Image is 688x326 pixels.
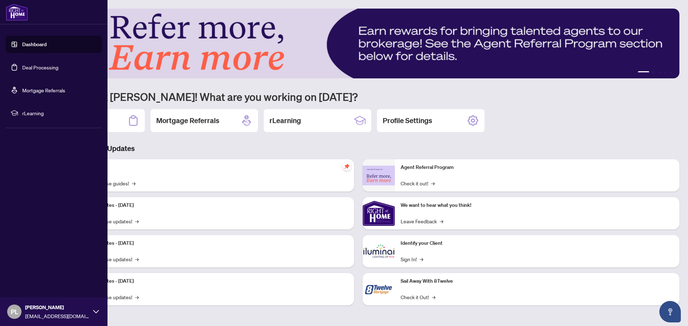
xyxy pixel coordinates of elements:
span: → [432,293,435,301]
h3: Brokerage & Industry Updates [37,143,679,154]
span: rLearning [22,109,97,117]
img: logo [6,4,28,21]
p: Identify your Client [401,239,674,247]
span: PL [11,307,18,317]
button: 5 [669,71,672,74]
span: → [135,293,139,301]
span: → [431,179,435,187]
p: Platform Updates - [DATE] [75,277,348,285]
a: Check it out!→ [401,179,435,187]
span: → [135,217,139,225]
span: → [135,255,139,263]
span: [PERSON_NAME] [25,303,90,311]
button: 4 [664,71,666,74]
p: Self-Help [75,164,348,171]
a: Sign In!→ [401,255,423,263]
h2: rLearning [269,116,301,126]
span: → [132,179,135,187]
img: Sail Away With 8Twelve [363,273,395,305]
a: Check it Out!→ [401,293,435,301]
img: We want to hear what you think! [363,197,395,229]
button: 2 [652,71,655,74]
span: [EMAIL_ADDRESS][DOMAIN_NAME] [25,312,90,320]
span: → [420,255,423,263]
a: Deal Processing [22,64,58,70]
p: Platform Updates - [DATE] [75,239,348,247]
h2: Profile Settings [383,116,432,126]
img: Agent Referral Program [363,166,395,185]
button: 1 [638,71,649,74]
button: Open asap [659,301,681,322]
span: → [440,217,443,225]
a: Leave Feedback→ [401,217,443,225]
img: Identify your Client [363,235,395,267]
p: We want to hear what you think! [401,201,674,209]
span: pushpin [343,162,351,171]
button: 3 [658,71,661,74]
p: Agent Referral Program [401,164,674,171]
h1: Welcome back [PERSON_NAME]! What are you working on [DATE]? [37,90,679,103]
a: Dashboard [22,41,47,48]
img: Slide 0 [37,9,679,78]
p: Platform Updates - [DATE] [75,201,348,209]
h2: Mortgage Referrals [156,116,219,126]
a: Mortgage Referrals [22,87,65,93]
p: Sail Away With 8Twelve [401,277,674,285]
